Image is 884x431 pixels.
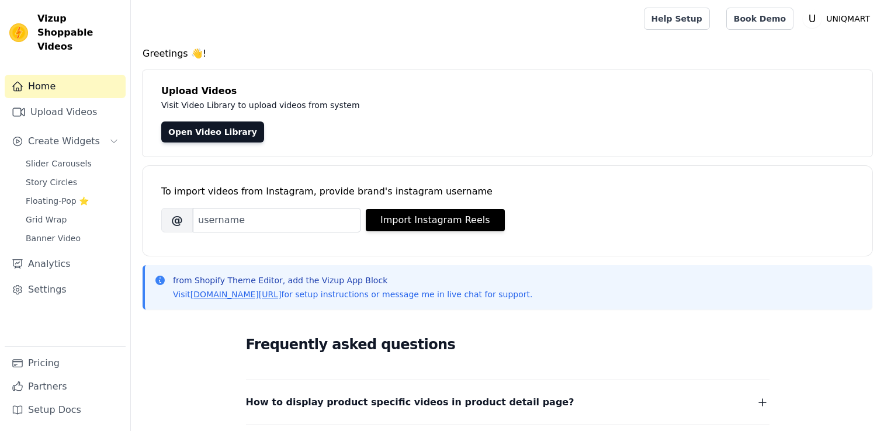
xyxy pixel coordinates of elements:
a: Slider Carousels [19,155,126,172]
h4: Greetings 👋! [143,47,872,61]
span: How to display product specific videos in product detail page? [246,394,574,411]
a: Pricing [5,352,126,375]
a: Book Demo [726,8,793,30]
h4: Upload Videos [161,84,854,98]
button: Import Instagram Reels [366,209,505,231]
text: U [809,13,816,25]
input: username [193,208,361,232]
a: Story Circles [19,174,126,190]
span: Vizup Shoppable Videos [37,12,121,54]
a: Partners [5,375,126,398]
span: Story Circles [26,176,77,188]
a: Upload Videos [5,100,126,124]
span: Banner Video [26,232,81,244]
h2: Frequently asked questions [246,333,769,356]
span: Floating-Pop ⭐ [26,195,89,207]
span: Slider Carousels [26,158,92,169]
p: UNIQMART [821,8,875,29]
div: To import videos from Instagram, provide brand's instagram username [161,185,854,199]
a: Open Video Library [161,121,264,142]
a: Settings [5,278,126,301]
a: [DOMAIN_NAME][URL] [190,290,282,299]
a: Analytics [5,252,126,276]
a: Banner Video [19,230,126,246]
span: Create Widgets [28,134,100,148]
span: @ [161,208,193,232]
button: U UNIQMART [803,8,875,29]
a: Floating-Pop ⭐ [19,193,126,209]
button: How to display product specific videos in product detail page? [246,394,769,411]
a: Help Setup [644,8,710,30]
a: Setup Docs [5,398,126,422]
img: Vizup [9,23,28,42]
p: Visit Video Library to upload videos from system [161,98,685,112]
a: Home [5,75,126,98]
span: Grid Wrap [26,214,67,225]
p: from Shopify Theme Editor, add the Vizup App Block [173,274,532,286]
p: Visit for setup instructions or message me in live chat for support. [173,289,532,300]
button: Create Widgets [5,130,126,153]
a: Grid Wrap [19,211,126,228]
